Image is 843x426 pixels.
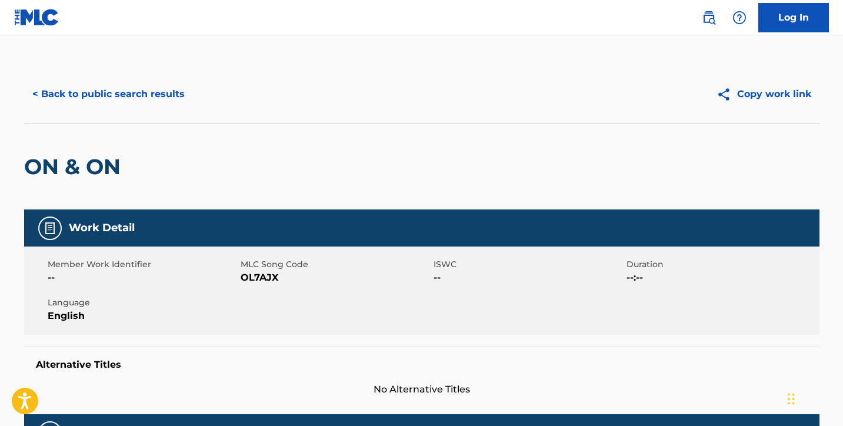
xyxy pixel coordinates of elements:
[36,359,808,371] h5: Alternative Titles
[14,9,59,26] img: MLC Logo
[24,154,126,180] h2: ON & ON
[48,271,238,285] span: --
[702,11,716,25] img: search
[24,79,193,109] button: < Back to public search results
[48,297,238,309] span: Language
[697,6,721,29] a: Public Search
[627,271,817,285] span: --:--
[241,271,431,285] span: OL7AJX
[241,258,431,271] span: MLC Song Code
[434,258,624,271] span: ISWC
[758,3,829,32] a: Log In
[717,87,737,102] img: Copy work link
[48,258,238,271] span: Member Work Identifier
[69,221,135,235] h5: Work Detail
[728,6,751,29] div: Help
[24,382,819,397] span: No Alternative Titles
[788,381,795,417] div: Drag
[48,309,238,323] span: English
[434,271,624,285] span: --
[784,370,843,426] iframe: Chat Widget
[627,258,817,271] span: Duration
[732,11,747,25] img: help
[708,79,819,109] button: Copy work link
[43,221,57,235] img: Work Detail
